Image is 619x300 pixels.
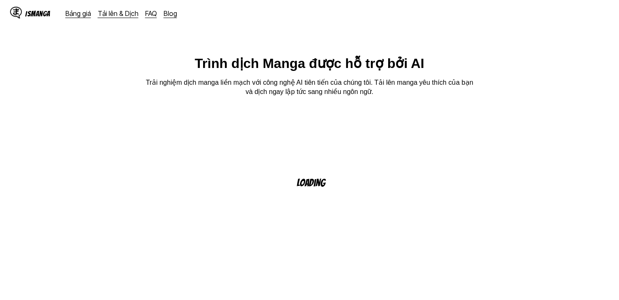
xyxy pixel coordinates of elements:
[10,7,65,20] a: IsManga LogoIsManga
[65,9,91,18] a: Bảng giá
[195,55,424,71] h1: Trình dịch Manga được hỗ trợ bởi AI
[10,7,22,18] img: IsManga Logo
[25,10,50,18] div: IsManga
[142,78,478,97] p: Trải nghiệm dịch manga liền mạch với công nghệ AI tiên tiến của chúng tôi. Tải lên manga yêu thíc...
[145,9,157,18] a: FAQ
[98,9,138,18] a: Tải lên & Dịch
[164,9,177,18] a: Blog
[297,177,336,188] p: Loading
